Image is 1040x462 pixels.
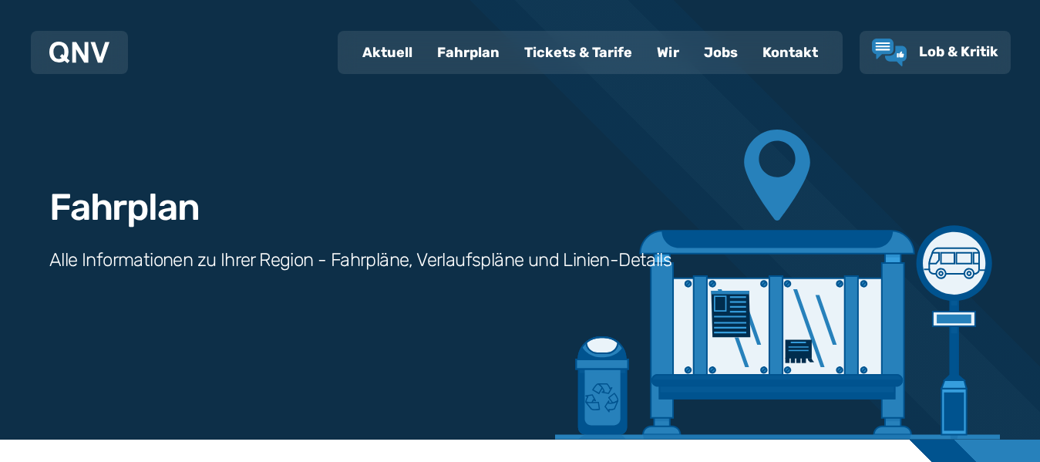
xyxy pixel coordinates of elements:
a: Lob & Kritik [872,39,998,66]
span: Lob & Kritik [919,43,998,60]
a: Wir [645,32,692,73]
h3: Alle Informationen zu Ihrer Region - Fahrpläne, Verlaufspläne und Linien-Details [49,248,671,272]
a: Fahrplan [425,32,512,73]
img: QNV Logo [49,42,109,63]
a: Kontakt [750,32,830,73]
a: Jobs [692,32,750,73]
a: Tickets & Tarife [512,32,645,73]
h1: Fahrplan [49,189,199,226]
a: QNV Logo [49,37,109,68]
a: Aktuell [350,32,425,73]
